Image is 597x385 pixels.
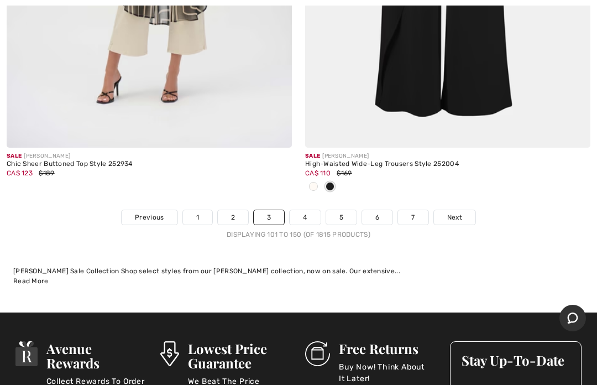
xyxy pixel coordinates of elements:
span: $169 [337,169,352,177]
span: $189 [39,169,54,177]
a: Next [434,210,475,225]
img: Free Returns [305,341,330,366]
img: Lowest Price Guarantee [160,341,179,366]
h3: Free Returns [339,341,437,356]
span: Sale [305,153,320,159]
span: Next [447,212,462,222]
a: 4 [290,210,320,225]
a: 5 [326,210,357,225]
span: Sale [7,153,22,159]
span: Previous [135,212,164,222]
div: [PERSON_NAME] [7,152,292,160]
a: 6 [362,210,392,225]
a: 1 [183,210,212,225]
a: Previous [122,210,177,225]
div: [PERSON_NAME] [305,152,590,160]
span: CA$ 123 [7,169,33,177]
a: 7 [398,210,428,225]
span: Read More [13,277,49,285]
div: Chic Sheer Buttoned Top Style 252934 [7,160,292,168]
div: [PERSON_NAME] Sale Collection Shop select styles from our [PERSON_NAME] collection, now on sale. ... [13,266,584,276]
h3: Lowest Price Guarantee [188,341,292,370]
p: Buy Now! Think About It Later! [339,361,437,383]
a: 2 [218,210,248,225]
h3: Avenue Rewards [46,341,147,370]
div: Black [322,178,338,196]
a: 3 [254,210,284,225]
div: High-Waisted Wide-Leg Trousers Style 252004 [305,160,590,168]
h3: Stay Up-To-Date [462,353,570,367]
img: Avenue Rewards [15,341,38,366]
span: CA$ 110 [305,169,331,177]
div: Vanilla 30 [305,178,322,196]
iframe: Opens a widget where you can chat to one of our agents [559,305,586,332]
